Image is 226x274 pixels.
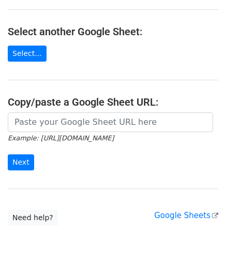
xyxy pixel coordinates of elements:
[8,96,218,108] h4: Copy/paste a Google Sheet URL:
[8,154,34,170] input: Next
[8,112,213,132] input: Paste your Google Sheet URL here
[174,224,226,274] iframe: Chat Widget
[8,46,47,62] a: Select...
[8,134,114,142] small: Example: [URL][DOMAIN_NAME]
[154,211,218,220] a: Google Sheets
[8,25,218,38] h4: Select another Google Sheet:
[8,210,58,226] a: Need help?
